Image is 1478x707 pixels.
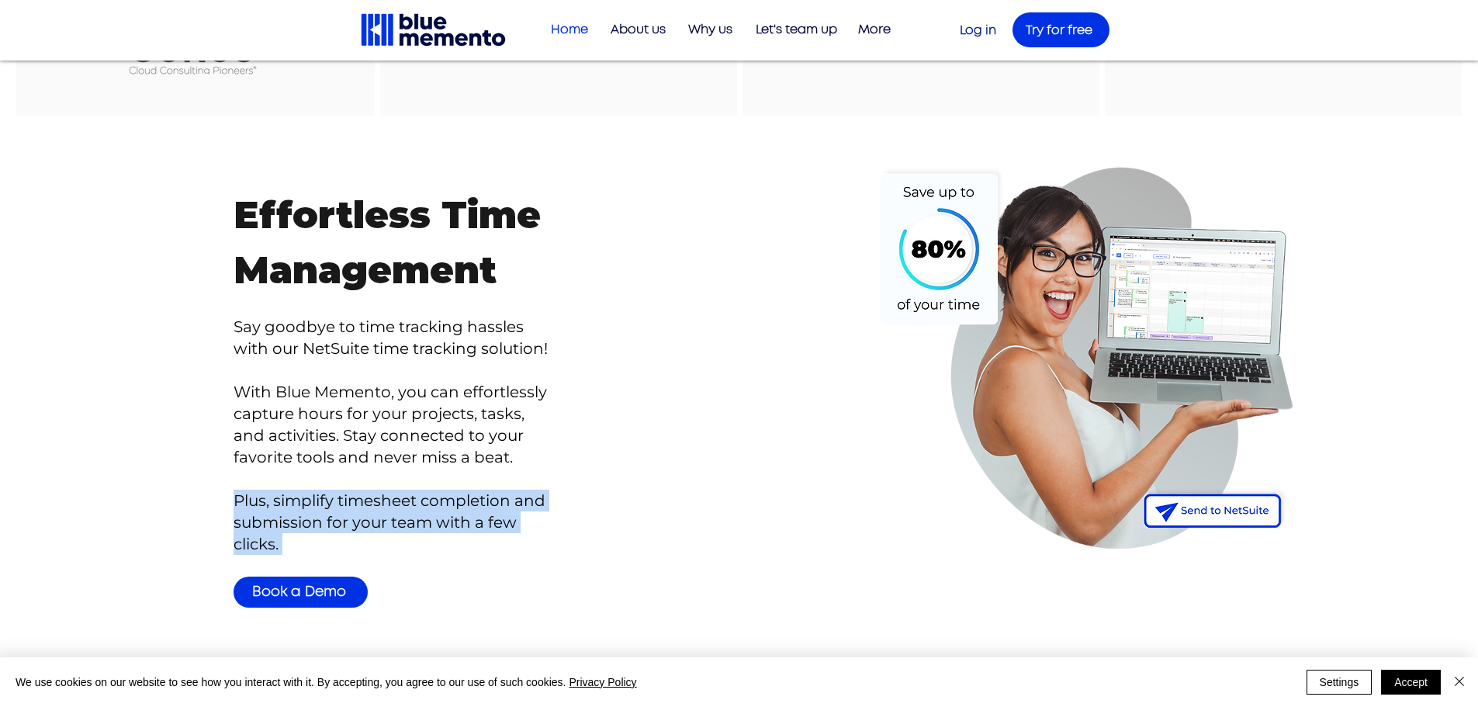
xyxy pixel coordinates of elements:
[234,404,524,466] span: s for your projects, tasks, and activities. Stay connected to your favorite tools and never miss ...
[1450,672,1469,691] img: Close
[234,192,541,292] span: Effortless Time Management
[543,17,596,43] p: Home
[252,585,346,599] span: Book a Demo
[1026,24,1092,36] span: Try for free
[748,17,845,43] p: Let's team up
[673,17,740,43] a: Why us
[234,577,368,608] a: Book a Demo
[680,17,740,43] p: Why us
[861,155,1310,560] img: Save up to 80 of your time with Blue Memento
[569,676,636,688] a: Privacy Policy
[960,24,996,36] a: Log in
[16,675,637,689] span: We use cookies on our website to see how you interact with it. By accepting, you agree to our use...
[537,17,898,43] nav: Site
[740,17,845,43] a: Let's team up
[1307,670,1372,695] button: Settings
[537,17,596,43] a: Home
[596,17,673,43] a: About us
[359,12,507,48] img: Blue Memento black logo
[1012,12,1109,47] a: Try for free
[1450,670,1469,695] button: Close
[850,17,898,43] p: More
[1381,670,1441,695] button: Accept
[234,317,548,358] span: Say goodbye to time tracking hassles with our NetSuite time tracking solution!
[603,17,673,43] p: About us
[234,383,547,423] span: With Blue Memento, you can effortlessly capture hour
[234,491,545,553] span: Plus, simplify timesheet completion and submission for your team with a few clicks.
